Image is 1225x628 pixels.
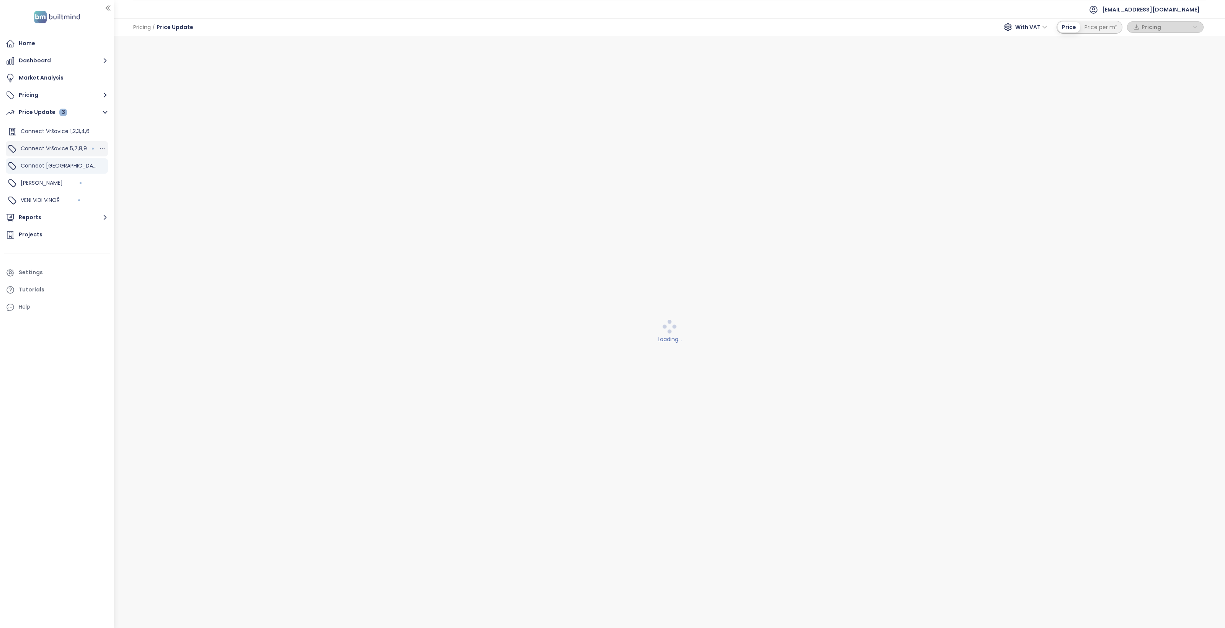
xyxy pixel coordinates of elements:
[19,230,42,239] div: Projects
[4,53,110,68] button: Dashboard
[1131,21,1199,33] div: button
[1080,22,1121,33] div: Price per m²
[21,196,60,204] span: VENI VIDI VINOŘ
[1142,21,1191,33] span: Pricing
[1102,0,1200,19] span: [EMAIL_ADDRESS][DOMAIN_NAME]
[21,162,102,169] span: Connect [GEOGRAPHIC_DATA]
[19,285,44,294] div: Tutorials
[4,282,110,298] a: Tutorials
[6,124,108,139] div: Connect Vršovice 1,2,3,4,6
[19,268,43,277] div: Settings
[6,193,108,208] div: VENI VIDI VINOŘ
[4,105,110,120] button: Price Update 3
[19,302,30,312] div: Help
[157,20,193,34] span: Price Update
[21,145,87,152] span: Connect Vršovice 5,7,8,9
[4,70,110,86] a: Market Analysis
[19,39,35,48] div: Home
[1058,22,1080,33] div: Price
[4,299,110,315] div: Help
[19,107,67,117] div: Price Update
[6,176,108,191] div: [PERSON_NAME]
[152,20,155,34] span: /
[4,210,110,225] button: Reports
[21,127,90,135] span: Connect Vršovice 1,2,3,4,6
[59,109,67,116] div: 3
[4,88,110,103] button: Pricing
[4,265,110,280] a: Settings
[1015,21,1047,33] span: With VAT
[4,36,110,51] a: Home
[4,227,110,242] a: Projects
[32,9,82,25] img: logo
[21,179,63,187] span: [PERSON_NAME]
[6,158,108,174] div: Connect [GEOGRAPHIC_DATA]
[19,73,64,83] div: Market Analysis
[119,335,1220,343] div: Loading...
[6,141,108,156] div: Connect Vršovice 5,7,8,9
[133,20,151,34] span: Pricing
